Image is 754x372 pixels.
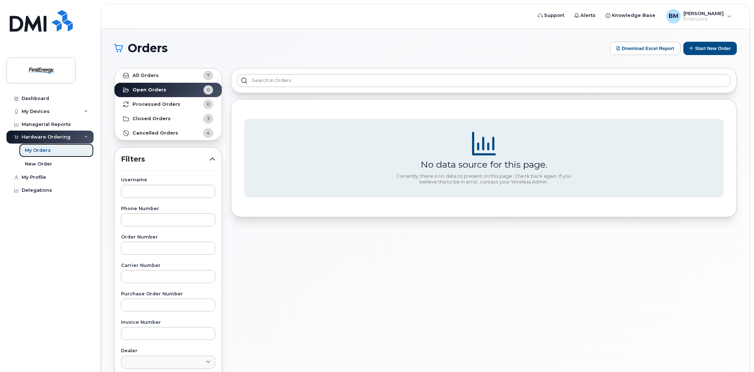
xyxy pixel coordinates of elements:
strong: All Orders [133,73,159,78]
span: 0 [207,86,210,93]
span: 3 [207,115,210,122]
label: Purchase Order Number [121,292,215,296]
span: 4 [207,130,210,136]
strong: Open Orders [133,87,166,93]
a: Open Orders0 [115,83,222,97]
button: Start New Order [683,42,737,55]
input: Search in orders [237,74,731,87]
label: Invoice Number [121,320,215,325]
div: Currently, there is no data to present on this page. Check back again. If you believe this to be ... [394,173,574,185]
label: Carrier Number [121,263,215,268]
a: All Orders7 [115,68,222,83]
strong: Closed Orders [133,116,171,122]
a: Cancelled Orders4 [115,126,222,140]
a: Processed Orders0 [115,97,222,112]
label: Dealer [121,349,215,353]
iframe: Messenger Launcher [723,341,749,367]
span: 0 [207,101,210,108]
span: Filters [121,154,210,164]
label: Username [121,178,215,182]
button: Download Excel Report [610,42,681,55]
strong: Cancelled Orders [133,130,178,136]
label: Order Number [121,235,215,240]
div: No data source for this page. [421,159,547,170]
strong: Processed Orders [133,101,180,107]
a: Closed Orders3 [115,112,222,126]
label: Phone Number [121,207,215,211]
span: 7 [207,72,210,79]
span: Orders [128,43,168,54]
